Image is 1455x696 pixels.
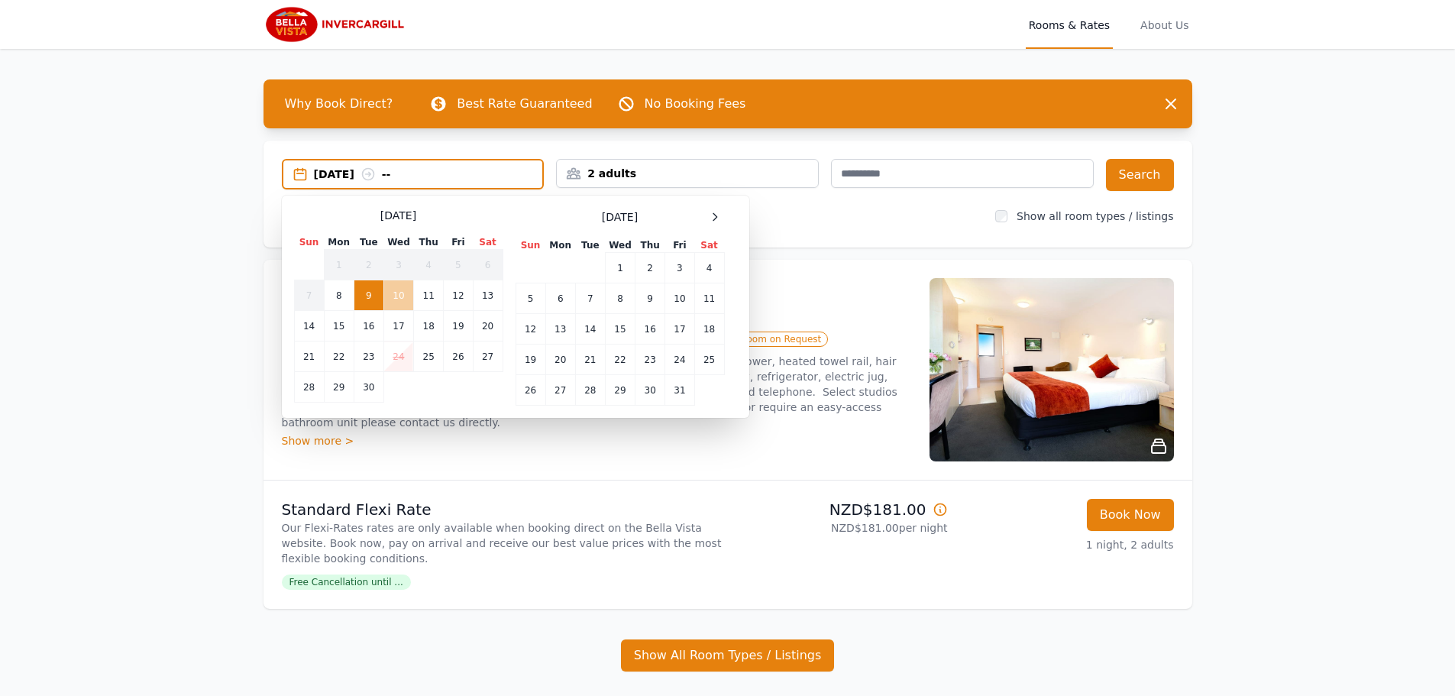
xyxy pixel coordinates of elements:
[354,280,383,311] td: 9
[694,345,724,375] td: 25
[354,372,383,403] td: 30
[605,375,635,406] td: 29
[645,95,746,113] p: No Booking Fees
[635,345,665,375] td: 23
[414,311,444,342] td: 18
[605,345,635,375] td: 22
[383,250,413,280] td: 3
[294,342,324,372] td: 21
[575,314,605,345] td: 14
[282,433,911,448] div: Show more >
[383,280,413,311] td: 10
[282,575,411,590] span: Free Cancellation until ...
[516,375,545,406] td: 26
[354,311,383,342] td: 16
[473,235,503,250] th: Sat
[324,250,354,280] td: 1
[545,375,575,406] td: 27
[575,345,605,375] td: 21
[324,342,354,372] td: 22
[605,314,635,345] td: 15
[545,238,575,253] th: Mon
[694,238,724,253] th: Sat
[354,235,383,250] th: Tue
[444,250,473,280] td: 5
[383,235,413,250] th: Wed
[706,332,828,347] span: Triple Room on Request
[354,342,383,372] td: 23
[516,283,545,314] td: 5
[545,345,575,375] td: 20
[282,499,722,520] p: Standard Flexi Rate
[635,238,665,253] th: Thu
[516,345,545,375] td: 19
[1106,159,1174,191] button: Search
[383,311,413,342] td: 17
[665,345,694,375] td: 24
[473,250,503,280] td: 6
[516,314,545,345] td: 12
[557,166,818,181] div: 2 adults
[294,311,324,342] td: 14
[665,253,694,283] td: 3
[273,89,406,119] span: Why Book Direct?
[444,342,473,372] td: 26
[960,537,1174,552] p: 1 night, 2 adults
[473,342,503,372] td: 27
[1017,210,1173,222] label: Show all room types / listings
[694,283,724,314] td: 11
[444,280,473,311] td: 12
[294,280,324,311] td: 7
[605,238,635,253] th: Wed
[665,238,694,253] th: Fri
[665,283,694,314] td: 10
[545,283,575,314] td: 6
[665,314,694,345] td: 17
[324,372,354,403] td: 29
[314,167,543,182] div: [DATE] --
[414,280,444,311] td: 11
[414,250,444,280] td: 4
[575,283,605,314] td: 7
[444,311,473,342] td: 19
[575,375,605,406] td: 28
[444,235,473,250] th: Fri
[473,311,503,342] td: 20
[635,314,665,345] td: 16
[694,314,724,345] td: 18
[734,499,948,520] p: NZD$181.00
[694,253,724,283] td: 4
[605,283,635,314] td: 8
[324,311,354,342] td: 15
[282,520,722,566] p: Our Flexi-Rates rates are only available when booking direct on the Bella Vista website. Book now...
[294,372,324,403] td: 28
[665,375,694,406] td: 31
[324,235,354,250] th: Mon
[324,280,354,311] td: 8
[354,250,383,280] td: 2
[383,342,413,372] td: 24
[635,375,665,406] td: 30
[621,639,835,672] button: Show All Room Types / Listings
[575,238,605,253] th: Tue
[1087,499,1174,531] button: Book Now
[545,314,575,345] td: 13
[380,208,416,223] span: [DATE]
[414,342,444,372] td: 25
[605,253,635,283] td: 1
[294,235,324,250] th: Sun
[473,280,503,311] td: 13
[457,95,592,113] p: Best Rate Guaranteed
[635,253,665,283] td: 2
[734,520,948,536] p: NZD$181.00 per night
[602,209,638,225] span: [DATE]
[635,283,665,314] td: 9
[414,235,444,250] th: Thu
[516,238,545,253] th: Sun
[264,6,410,43] img: Bella Vista Invercargill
